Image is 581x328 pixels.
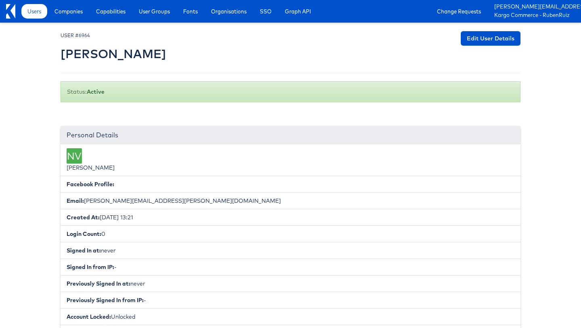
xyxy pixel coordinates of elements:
[285,7,311,15] span: Graph API
[27,7,41,15] span: Users
[67,296,144,304] b: Previously Signed In from IP:
[96,7,125,15] span: Capabilities
[67,247,101,254] b: Signed In at:
[67,181,114,188] b: Facebook Profile:
[61,242,520,259] li: never
[431,4,487,19] a: Change Requests
[205,4,253,19] a: Organisations
[494,3,575,11] a: [PERSON_NAME][EMAIL_ADDRESS][PERSON_NAME][DOMAIN_NAME]
[87,88,104,95] b: Active
[67,280,130,287] b: Previously Signed In at:
[61,225,520,242] li: 0
[211,7,247,15] span: Organisations
[61,192,520,209] li: [PERSON_NAME][EMAIL_ADDRESS][PERSON_NAME][DOMAIN_NAME]
[61,32,90,38] small: USER #6964
[90,4,132,19] a: Capabilities
[67,263,114,271] b: Signed In from IP:
[61,126,520,144] div: Personal Details
[461,31,520,46] a: Edit User Details
[183,7,198,15] span: Fonts
[177,4,204,19] a: Fonts
[61,209,520,226] li: [DATE] 13:21
[67,148,82,164] div: NV
[61,292,520,309] li: -
[139,7,170,15] span: User Groups
[61,275,520,292] li: never
[279,4,317,19] a: Graph API
[260,7,272,15] span: SSO
[67,313,111,320] b: Account Locked:
[54,7,83,15] span: Companies
[61,259,520,275] li: -
[21,4,47,19] a: Users
[67,214,100,221] b: Created At:
[67,230,101,238] b: Login Count:
[494,11,575,20] a: Kargo Commerce - RubenRuiz
[48,4,89,19] a: Companies
[254,4,278,19] a: SSO
[67,197,84,204] b: Email:
[61,144,520,176] li: [PERSON_NAME]
[61,308,520,325] li: Unlocked
[61,47,166,61] h2: [PERSON_NAME]
[61,81,520,102] div: Status:
[133,4,176,19] a: User Groups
